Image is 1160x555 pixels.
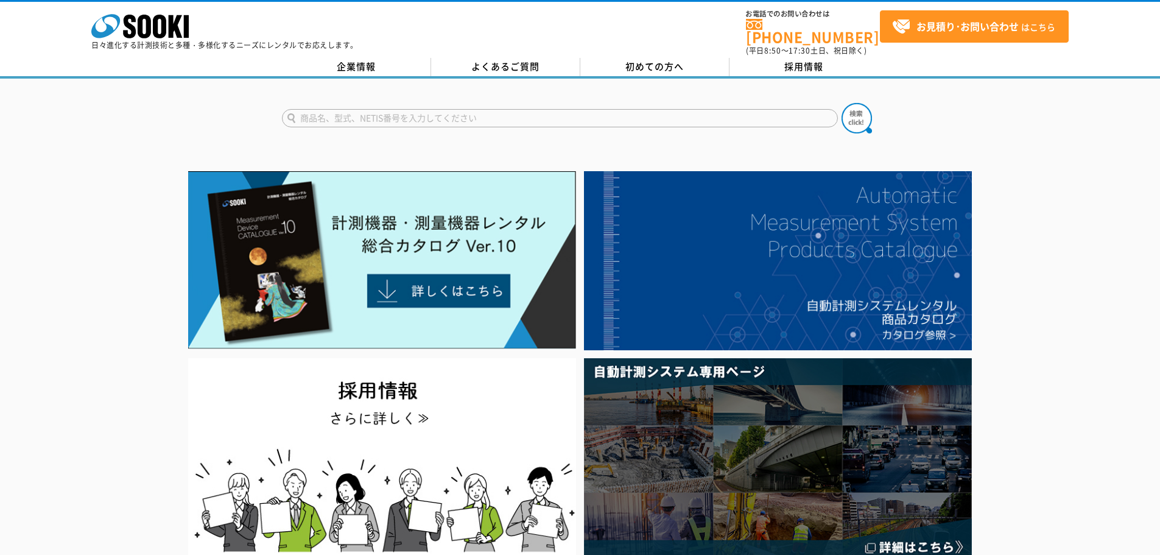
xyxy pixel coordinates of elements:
[729,58,879,76] a: 採用情報
[880,10,1069,43] a: お見積り･お問い合わせはこちら
[282,109,838,127] input: 商品名、型式、NETIS番号を入力してください
[188,171,576,349] img: Catalog Ver10
[916,19,1019,34] strong: お見積り･お問い合わせ
[789,45,810,56] span: 17:30
[580,58,729,76] a: 初めての方へ
[892,18,1055,36] span: はこちら
[746,45,866,56] span: (平日 ～ 土日、祝日除く)
[842,103,872,133] img: btn_search.png
[431,58,580,76] a: よくあるご質問
[282,58,431,76] a: 企業情報
[584,171,972,350] img: 自動計測システムカタログ
[625,60,684,73] span: 初めての方へ
[764,45,781,56] span: 8:50
[746,10,880,18] span: お電話でのお問い合わせは
[91,41,358,49] p: 日々進化する計測技術と多種・多様化するニーズにレンタルでお応えします。
[746,19,880,44] a: [PHONE_NUMBER]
